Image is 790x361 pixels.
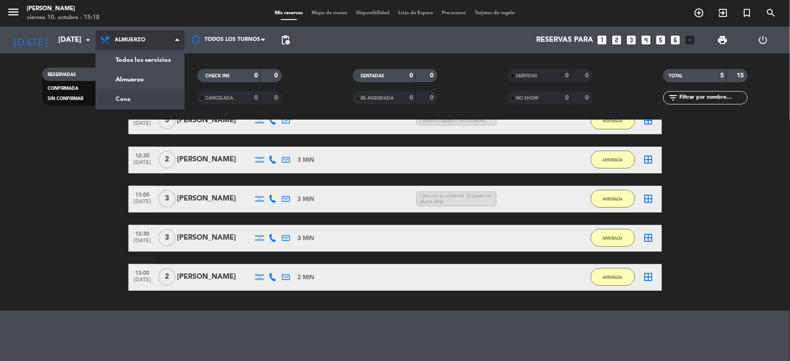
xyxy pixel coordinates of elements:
[96,70,184,89] a: Almuerzo
[669,74,682,78] span: TOTAL
[177,271,253,283] div: [PERSON_NAME]
[603,236,623,241] span: ARRIBADA
[298,272,314,282] span: 2 MIN
[7,30,54,50] i: [DATE]
[132,199,154,209] span: [DATE]
[670,34,682,46] i: looks_6
[597,34,608,46] i: looks_one
[591,190,635,208] button: ARRIBADA
[158,112,176,129] span: 5
[132,277,154,287] span: [DATE]
[430,72,435,79] strong: 0
[603,197,623,201] span: ARRIBADA
[603,275,623,280] span: ARRIBADA
[352,11,394,16] span: Disponibilidad
[7,5,20,19] i: menu
[516,96,539,100] span: NO SHOW
[254,72,258,79] strong: 0
[298,194,314,204] span: 3 MIN
[254,95,258,101] strong: 0
[743,27,783,53] div: LOG OUT
[766,8,777,18] i: search
[115,37,145,43] span: Almuerzo
[603,118,623,123] span: ARRIBADA
[48,86,78,91] span: CONFIRMADA
[27,4,100,13] div: [PERSON_NAME]
[718,8,729,18] i: exit_to_app
[591,151,635,168] button: ARRIBADA
[537,36,594,44] span: Reservas para
[516,74,538,78] span: SERVIDAS
[643,272,654,282] i: border_all
[298,155,314,165] span: 3 MIN
[132,238,154,248] span: [DATE]
[275,72,280,79] strong: 0
[410,95,413,101] strong: 0
[603,157,623,162] span: ARRIBADA
[158,229,176,247] span: 3
[177,115,253,126] div: [PERSON_NAME]
[585,95,590,101] strong: 0
[177,154,253,165] div: [PERSON_NAME]
[307,11,352,16] span: Mapa de mesas
[717,35,728,45] span: print
[565,72,569,79] strong: 0
[626,34,638,46] i: looks_3
[48,72,76,77] span: RESERVADAS
[611,34,623,46] i: looks_two
[742,8,753,18] i: turned_in_not
[270,11,307,16] span: Mis reservas
[205,96,233,100] span: CANCELADA
[27,13,100,22] div: viernes 10. octubre - 15:18
[96,89,184,109] a: Cena
[48,96,83,101] span: SIN CONFIRMAR
[655,34,667,46] i: looks_5
[641,34,652,46] i: looks_4
[132,228,154,238] span: 12:30
[83,35,93,45] i: arrow_drop_down
[96,50,184,70] a: Todos los servicios
[417,116,497,125] span: | Somos 5 adultos y un cochecito.
[177,193,253,205] div: [PERSON_NAME]
[643,233,654,243] i: border_all
[470,11,520,16] span: Tarjetas de regalo
[643,193,654,204] i: border_all
[678,93,747,103] input: Filtrar por nombre...
[132,189,154,199] span: 13:00
[132,150,154,160] span: 12:30
[585,72,590,79] strong: 0
[694,8,705,18] i: add_circle_outline
[565,95,569,101] strong: 0
[758,35,768,45] i: power_settings_new
[132,160,154,170] span: [DATE]
[361,74,385,78] span: SENTADAS
[591,112,635,129] button: ARRIBADA
[132,267,154,277] span: 13:00
[361,96,394,100] span: RE AGENDADA
[298,233,314,243] span: 3 MIN
[205,74,230,78] span: CHECK INS
[132,120,154,131] span: [DATE]
[410,72,413,79] strong: 0
[643,154,654,165] i: border_all
[177,232,253,244] div: [PERSON_NAME]
[158,151,176,168] span: 2
[721,72,724,79] strong: 5
[430,95,435,101] strong: 0
[737,72,746,79] strong: 15
[591,268,635,286] button: ARRIBADA
[7,5,20,22] button: menu
[280,35,291,45] span: pending_actions
[591,229,635,247] button: ARRIBADA
[158,190,176,208] span: 3
[643,115,654,126] i: border_all
[437,11,470,16] span: Pre-acceso
[275,95,280,101] strong: 0
[158,268,176,286] span: 2
[668,92,678,103] i: filter_list
[394,11,437,16] span: Lista de Espera
[417,192,497,207] span: | Voy con un cochecito. Si puede ser afuera ideal.
[685,34,696,46] i: add_box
